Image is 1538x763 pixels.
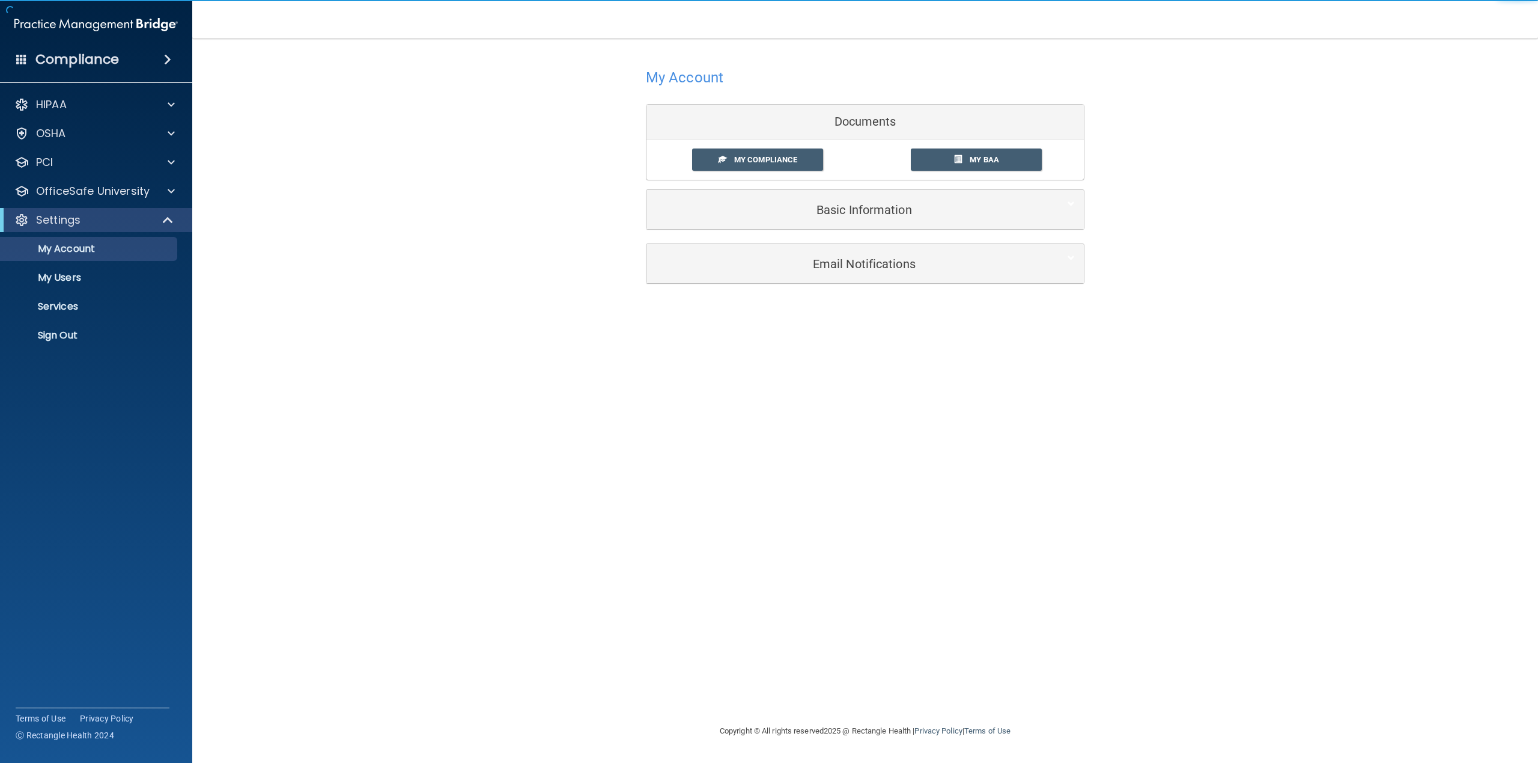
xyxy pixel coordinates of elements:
[8,301,172,313] p: Services
[16,712,65,725] a: Terms of Use
[36,184,150,198] p: OfficeSafe University
[655,257,1038,271] h5: Email Notifications
[36,126,66,141] p: OSHA
[35,51,119,68] h4: Compliance
[964,726,1011,735] a: Terms of Use
[970,155,999,164] span: My BAA
[80,712,134,725] a: Privacy Policy
[914,726,962,735] a: Privacy Policy
[655,196,1075,223] a: Basic Information
[36,155,53,170] p: PCI
[8,272,172,284] p: My Users
[16,729,114,741] span: Ⓒ Rectangle Health 2024
[14,184,175,198] a: OfficeSafe University
[14,13,178,37] img: PMB logo
[646,712,1084,750] div: Copyright © All rights reserved 2025 @ Rectangle Health | |
[655,203,1038,216] h5: Basic Information
[8,243,172,255] p: My Account
[646,70,723,85] h4: My Account
[8,329,172,342] p: Sign Out
[734,155,797,164] span: My Compliance
[36,97,67,112] p: HIPAA
[646,105,1084,139] div: Documents
[14,126,175,141] a: OSHA
[14,97,175,112] a: HIPAA
[14,155,175,170] a: PCI
[14,213,174,227] a: Settings
[36,213,81,227] p: Settings
[655,250,1075,277] a: Email Notifications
